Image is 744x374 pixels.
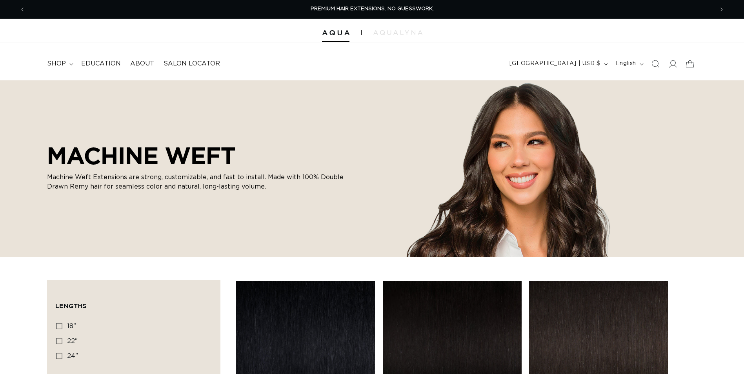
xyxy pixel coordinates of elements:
summary: Lengths (0 selected) [55,289,212,317]
p: Machine Weft Extensions are strong, customizable, and fast to install. Made with 100% Double Draw... [47,172,345,191]
span: PREMIUM HAIR EXTENSIONS. NO GUESSWORK. [311,6,434,11]
span: 22" [67,338,78,344]
span: 24" [67,353,78,359]
h2: MACHINE WEFT [47,142,345,169]
img: aqualyna.com [373,30,422,35]
span: Lengths [55,302,86,309]
button: [GEOGRAPHIC_DATA] | USD $ [505,56,611,71]
button: Previous announcement [14,2,31,17]
a: About [126,55,159,73]
button: Next announcement [713,2,730,17]
span: About [130,60,154,68]
a: Education [76,55,126,73]
span: Education [81,60,121,68]
span: [GEOGRAPHIC_DATA] | USD $ [509,60,600,68]
button: English [611,56,647,71]
summary: shop [42,55,76,73]
span: Salon Locator [164,60,220,68]
img: Aqua Hair Extensions [322,30,349,36]
summary: Search [647,55,664,73]
span: shop [47,60,66,68]
span: 18" [67,323,76,329]
a: Salon Locator [159,55,225,73]
span: English [616,60,636,68]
